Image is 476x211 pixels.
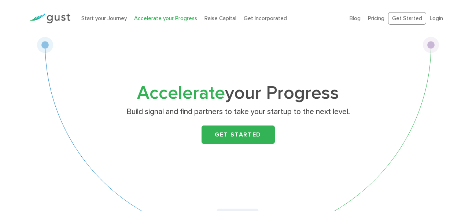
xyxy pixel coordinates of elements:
a: Start your Journey [81,15,127,22]
a: Get Incorporated [244,15,287,22]
p: Build signal and find partners to take your startup to the next level. [96,107,380,117]
a: Blog [350,15,361,22]
a: Get Started [202,125,275,144]
img: Gust Logo [29,14,70,23]
a: Get Started [388,12,426,25]
a: Login [430,15,443,22]
a: Accelerate your Progress [134,15,197,22]
a: Pricing [368,15,384,22]
span: Accelerate [137,82,225,104]
h1: your Progress [93,85,383,102]
a: Raise Capital [204,15,236,22]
